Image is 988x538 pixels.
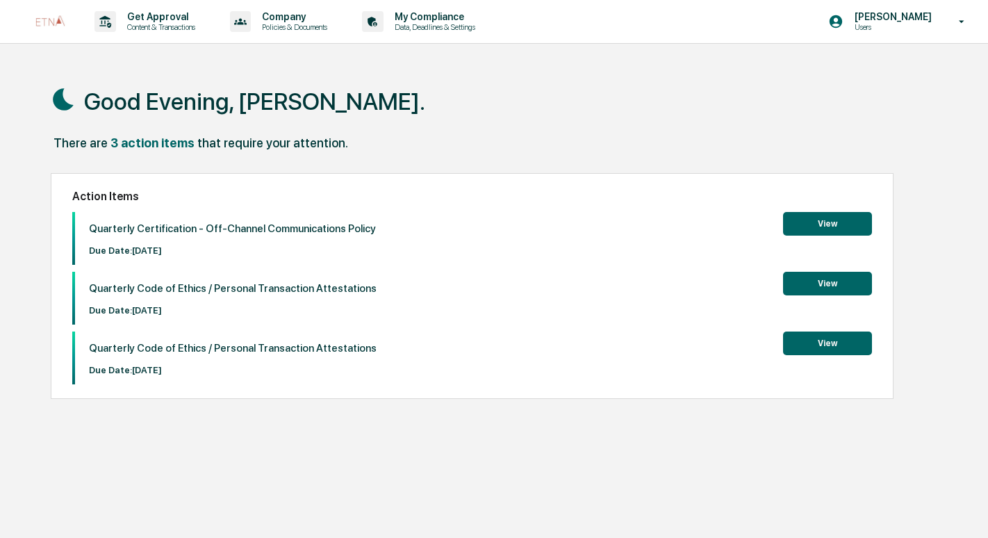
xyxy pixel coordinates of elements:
p: Due Date: [DATE] [89,365,377,375]
p: Users [843,22,939,32]
p: Due Date: [DATE] [89,305,377,316]
a: View [783,336,872,349]
button: View [783,212,872,236]
a: View [783,216,872,229]
p: Content & Transactions [116,22,202,32]
div: that require your attention. [197,136,348,150]
p: [PERSON_NAME] [843,11,939,22]
p: Quarterly Code of Ethics / Personal Transaction Attestations [89,342,377,354]
p: My Compliance [384,11,482,22]
div: There are [53,136,108,150]
div: 3 action items [110,136,195,150]
p: Due Date: [DATE] [89,245,376,256]
p: Data, Deadlines & Settings [384,22,482,32]
p: Quarterly Certification - Off-Channel Communications Policy [89,222,376,235]
h2: Action Items [72,190,873,203]
img: logo [33,5,67,38]
p: Policies & Documents [251,22,334,32]
h1: Good Evening, [PERSON_NAME]. [84,88,425,115]
p: Get Approval [116,11,202,22]
button: View [783,332,872,355]
p: Quarterly Code of Ethics / Personal Transaction Attestations [89,282,377,295]
a: View [783,276,872,289]
p: Company [251,11,334,22]
button: View [783,272,872,295]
